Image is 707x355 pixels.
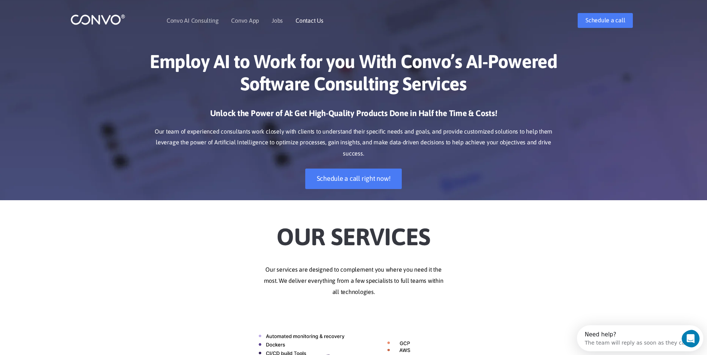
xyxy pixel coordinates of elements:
[147,126,561,160] p: Our team of experienced consultants work closely with clients to understand their specific needs ...
[296,17,323,23] a: Contact Us
[272,17,283,23] a: Jobs
[147,108,561,124] h3: Unlock the Power of AI: Get High-Quality Products Done in Half the Time & Costs!
[147,264,561,298] p: Our services are designed to complement you where you need it the most. We deliver everything fro...
[577,325,703,351] iframe: Intercom live chat discovery launcher
[3,3,133,23] div: Open Intercom Messenger
[167,17,218,23] a: Convo AI Consulting
[8,6,111,12] div: Need help?
[231,17,259,23] a: Convo App
[578,13,633,28] a: Schedule a call
[147,211,561,253] h2: Our Services
[305,169,402,189] a: Schedule a call right now!
[70,14,125,25] img: logo_1.png
[8,12,111,20] div: The team will reply as soon as they can
[147,50,561,100] h1: Employ AI to Work for you With Convo’s AI-Powered Software Consulting Services
[682,330,705,348] iframe: Intercom live chat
